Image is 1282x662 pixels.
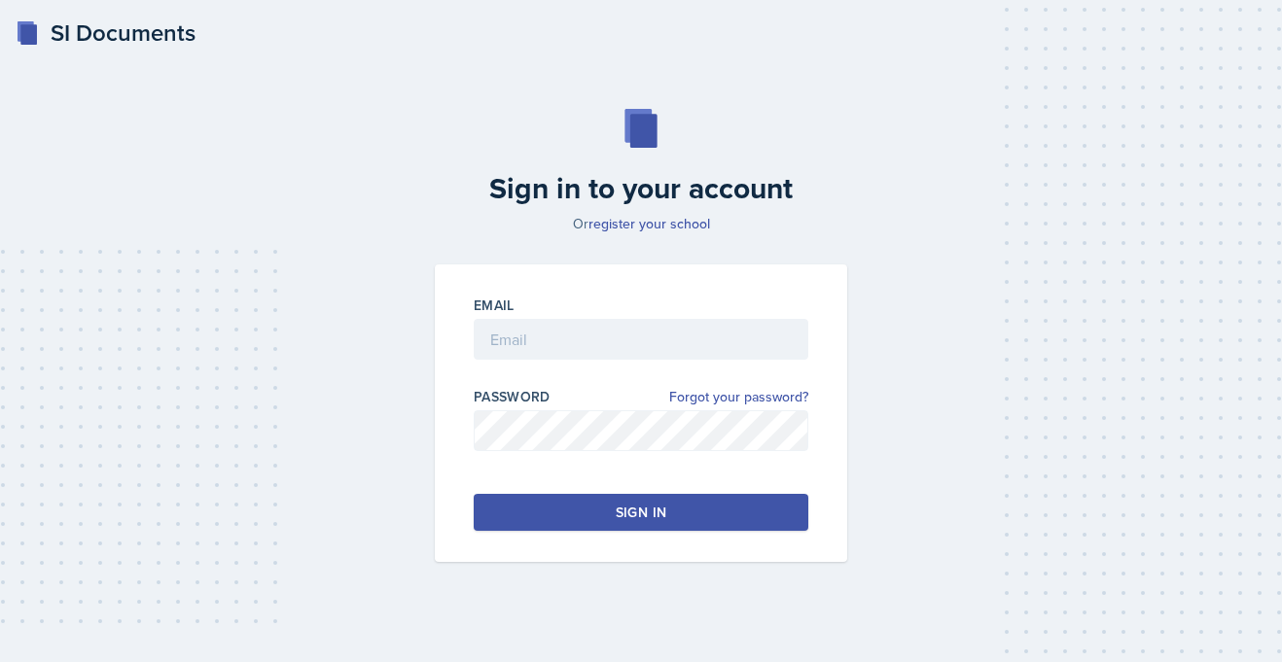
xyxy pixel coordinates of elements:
[423,214,859,233] p: Or
[474,319,808,360] input: Email
[423,171,859,206] h2: Sign in to your account
[474,296,515,315] label: Email
[616,503,666,522] div: Sign in
[16,16,196,51] a: SI Documents
[588,214,710,233] a: register your school
[474,387,551,406] label: Password
[474,494,808,531] button: Sign in
[669,387,808,407] a: Forgot your password?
